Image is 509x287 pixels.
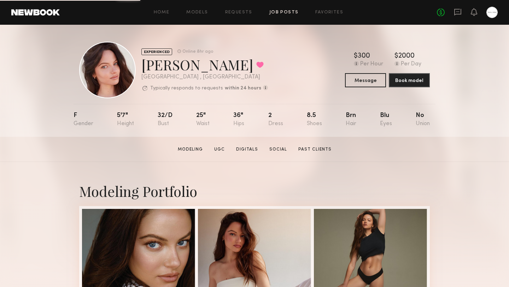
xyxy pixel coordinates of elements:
[358,53,370,60] div: 300
[150,86,223,91] p: Typically responds to requests
[182,49,213,54] div: Online 8hr ago
[315,10,343,15] a: Favorites
[141,74,268,80] div: [GEOGRAPHIC_DATA] , [GEOGRAPHIC_DATA]
[79,182,430,200] div: Modeling Portfolio
[225,86,261,91] b: within 24 hours
[233,112,244,127] div: 36"
[158,112,172,127] div: 32/d
[354,53,358,60] div: $
[74,112,93,127] div: F
[269,10,299,15] a: Job Posts
[186,10,208,15] a: Models
[307,112,322,127] div: 8.5
[175,146,206,153] a: Modeling
[117,112,134,127] div: 5'7"
[296,146,334,153] a: Past Clients
[360,61,383,68] div: Per Hour
[389,73,430,87] button: Book model
[225,10,252,15] a: Requests
[154,10,170,15] a: Home
[345,73,386,87] button: Message
[141,55,268,74] div: [PERSON_NAME]
[394,53,398,60] div: $
[211,146,228,153] a: UGC
[346,112,356,127] div: Brn
[233,146,261,153] a: Digitals
[267,146,290,153] a: Social
[141,48,172,55] div: EXPERIENCED
[416,112,430,127] div: No
[196,112,210,127] div: 25"
[380,112,392,127] div: Blu
[268,112,283,127] div: 2
[401,61,421,68] div: Per Day
[398,53,415,60] div: 2000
